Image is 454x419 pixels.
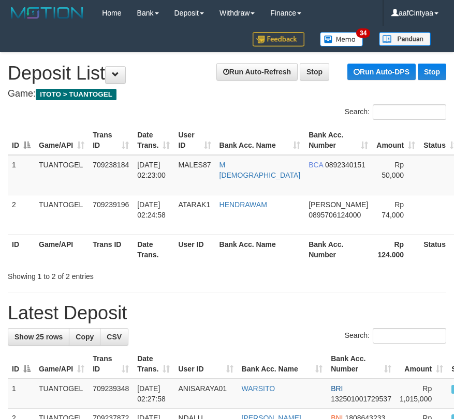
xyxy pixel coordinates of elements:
td: 1 [8,155,35,195]
span: 709238184 [93,161,129,169]
th: Bank Acc. Name: activate to sort column ascending [215,126,305,155]
th: Bank Acc. Number: activate to sort column ascending [304,126,372,155]
span: Rp 74,000 [382,200,404,219]
input: Search: [373,328,446,344]
th: Game/API: activate to sort column ascending [35,126,89,155]
img: Feedback.jpg [253,32,304,46]
th: Trans ID [89,235,133,264]
span: BCA [309,161,323,169]
a: CSV [100,328,128,346]
th: Amount: activate to sort column ascending [372,126,419,155]
span: MALES87 [178,161,211,169]
a: Run Auto-DPS [347,64,416,80]
th: ID: activate to sort column descending [8,349,35,379]
span: Show 25 rows [14,333,63,341]
a: 34 [312,26,371,52]
th: Rp 124.000 [372,235,419,264]
div: Showing 1 to 2 of 2 entries [8,267,181,282]
span: Copy [76,333,94,341]
span: Copy 0892340151 to clipboard [325,161,365,169]
a: Copy [69,328,100,346]
th: Bank Acc. Number: activate to sort column ascending [327,349,396,379]
span: Copy 0895706124000 to clipboard [309,211,361,219]
span: [DATE] 02:24:58 [137,200,166,219]
td: 2 [8,195,35,235]
span: [DATE] 02:23:00 [137,161,166,179]
td: [DATE] 02:27:58 [133,379,174,409]
td: TUANTOGEL [35,379,89,409]
img: panduan.png [379,32,431,46]
th: ID [8,235,35,264]
th: User ID: activate to sort column ascending [174,349,237,379]
a: WARSITO [242,384,275,393]
h4: Game: [8,89,446,99]
span: 709239196 [93,200,129,209]
span: Copy 132501001729537 to clipboard [331,395,391,403]
a: Show 25 rows [8,328,69,346]
label: Search: [345,328,446,344]
span: Rp 50,000 [382,161,404,179]
span: ITOTO > TUANTOGEL [36,89,116,100]
th: User ID: activate to sort column ascending [174,126,215,155]
span: CSV [107,333,122,341]
input: Search: [373,104,446,120]
img: Button%20Memo.svg [320,32,363,46]
td: ANISARAYA01 [174,379,237,409]
span: ATARAK1 [178,200,210,209]
td: TUANTOGEL [35,195,89,235]
th: Trans ID: activate to sort column ascending [89,126,133,155]
td: 709239348 [89,379,133,409]
th: Amount: activate to sort column ascending [396,349,447,379]
td: 1 [8,379,35,409]
label: Search: [345,104,446,120]
th: Date Trans.: activate to sort column ascending [133,349,174,379]
span: BRI [331,384,343,393]
td: Rp 1,015,000 [396,379,447,409]
span: [PERSON_NAME] [309,200,368,209]
th: ID: activate to sort column descending [8,126,35,155]
th: Bank Acc. Name [215,235,305,264]
a: Stop [300,63,329,81]
a: M [DEMOGRAPHIC_DATA] [219,161,301,179]
a: Run Auto-Refresh [216,63,298,81]
img: MOTION_logo.png [8,5,86,21]
h1: Deposit List [8,63,446,84]
th: Date Trans.: activate to sort column ascending [133,126,174,155]
span: 34 [356,28,370,38]
th: Trans ID: activate to sort column ascending [89,349,133,379]
th: Game/API: activate to sort column ascending [35,349,89,379]
a: HENDRAWAM [219,200,267,209]
th: Bank Acc. Number [304,235,372,264]
th: Date Trans. [133,235,174,264]
a: Stop [418,64,446,80]
th: Game/API [35,235,89,264]
th: Bank Acc. Name: activate to sort column ascending [238,349,327,379]
th: User ID [174,235,215,264]
td: TUANTOGEL [35,155,89,195]
h1: Latest Deposit [8,303,446,323]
